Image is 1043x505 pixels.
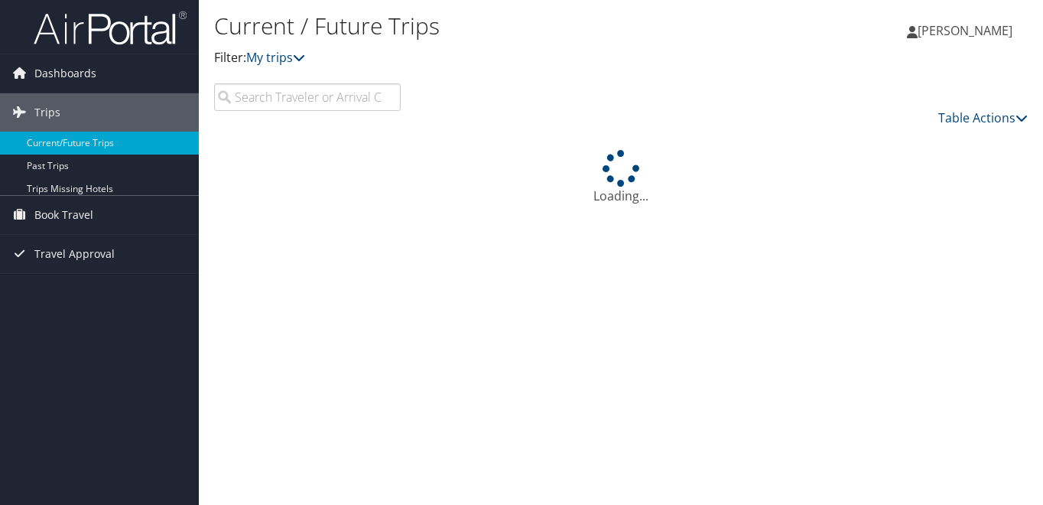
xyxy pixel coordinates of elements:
[214,150,1028,205] div: Loading...
[34,10,187,46] img: airportal-logo.png
[918,22,1012,39] span: [PERSON_NAME]
[34,54,96,93] span: Dashboards
[246,49,305,66] a: My trips
[34,93,60,132] span: Trips
[214,10,756,42] h1: Current / Future Trips
[938,109,1028,126] a: Table Actions
[34,196,93,234] span: Book Travel
[214,83,401,111] input: Search Traveler or Arrival City
[907,8,1028,54] a: [PERSON_NAME]
[214,48,756,68] p: Filter:
[34,235,115,273] span: Travel Approval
